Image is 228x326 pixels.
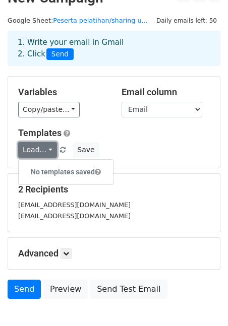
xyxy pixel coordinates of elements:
[73,142,99,158] button: Save
[18,184,210,195] h5: 2 Recipients
[8,280,41,299] a: Send
[90,280,167,299] a: Send Test Email
[46,48,74,60] span: Send
[18,201,131,209] small: [EMAIL_ADDRESS][DOMAIN_NAME]
[18,127,62,138] a: Templates
[18,102,80,117] a: Copy/paste...
[178,278,228,326] iframe: Chat Widget
[153,15,220,26] span: Daily emails left: 50
[18,142,57,158] a: Load...
[153,17,220,24] a: Daily emails left: 50
[122,87,210,98] h5: Email column
[53,17,148,24] a: Peserta pelatihan/sharing u...
[18,87,106,98] h5: Variables
[18,248,210,259] h5: Advanced
[8,17,148,24] small: Google Sheet:
[10,37,218,60] div: 1. Write your email in Gmail 2. Click
[18,212,131,220] small: [EMAIL_ADDRESS][DOMAIN_NAME]
[43,280,88,299] a: Preview
[19,164,113,180] h6: No templates saved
